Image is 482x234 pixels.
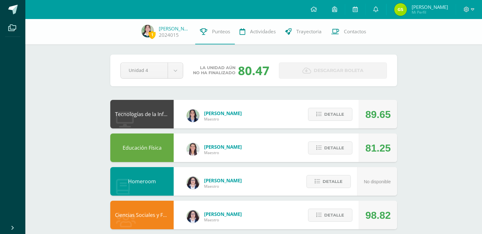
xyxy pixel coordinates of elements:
[314,63,363,78] span: Descargar boleta
[121,63,183,78] a: Unidad 4
[187,143,199,156] img: 68dbb99899dc55733cac1a14d9d2f825.png
[308,209,352,222] button: Detalle
[129,63,160,78] span: Unidad 4
[193,65,235,75] span: La unidad aún no ha finalizado
[238,62,269,79] div: 80.47
[204,144,242,150] span: [PERSON_NAME]
[204,110,242,116] span: [PERSON_NAME]
[365,134,391,162] div: 81.25
[306,175,351,188] button: Detalle
[110,167,174,196] div: Homeroom
[280,19,326,44] a: Trayectoria
[204,217,242,223] span: Maestro
[394,3,407,16] img: 4f37302272b6e5e19caeb0d4110de8ad.png
[187,109,199,122] img: 7489ccb779e23ff9f2c3e89c21f82ed0.png
[110,201,174,229] div: Ciencias Sociales y Formación Ciudadana
[323,176,343,187] span: Detalle
[110,133,174,162] div: Educación Física
[250,28,276,35] span: Actividades
[204,211,242,217] span: [PERSON_NAME]
[412,10,448,15] span: Mi Perfil
[159,25,190,32] a: [PERSON_NAME]
[204,150,242,155] span: Maestro
[324,142,344,154] span: Detalle
[149,31,156,39] span: 1
[364,179,391,184] span: No disponible
[187,210,199,223] img: ba02aa29de7e60e5f6614f4096ff8928.png
[326,19,371,44] a: Contactos
[212,28,230,35] span: Punteos
[204,116,242,122] span: Maestro
[324,108,344,120] span: Detalle
[204,177,242,184] span: [PERSON_NAME]
[141,25,154,37] img: b456a9d1afc215b35500305efdc398e5.png
[308,141,352,154] button: Detalle
[412,4,448,10] span: [PERSON_NAME]
[187,177,199,189] img: ba02aa29de7e60e5f6614f4096ff8928.png
[110,100,174,128] div: Tecnologías de la Información y Comunicación: Computación
[195,19,235,44] a: Punteos
[204,184,242,189] span: Maestro
[296,28,322,35] span: Trayectoria
[159,32,179,38] a: 2024015
[344,28,366,35] span: Contactos
[235,19,280,44] a: Actividades
[308,108,352,121] button: Detalle
[365,100,391,129] div: 89.65
[324,209,344,221] span: Detalle
[365,201,391,230] div: 98.82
